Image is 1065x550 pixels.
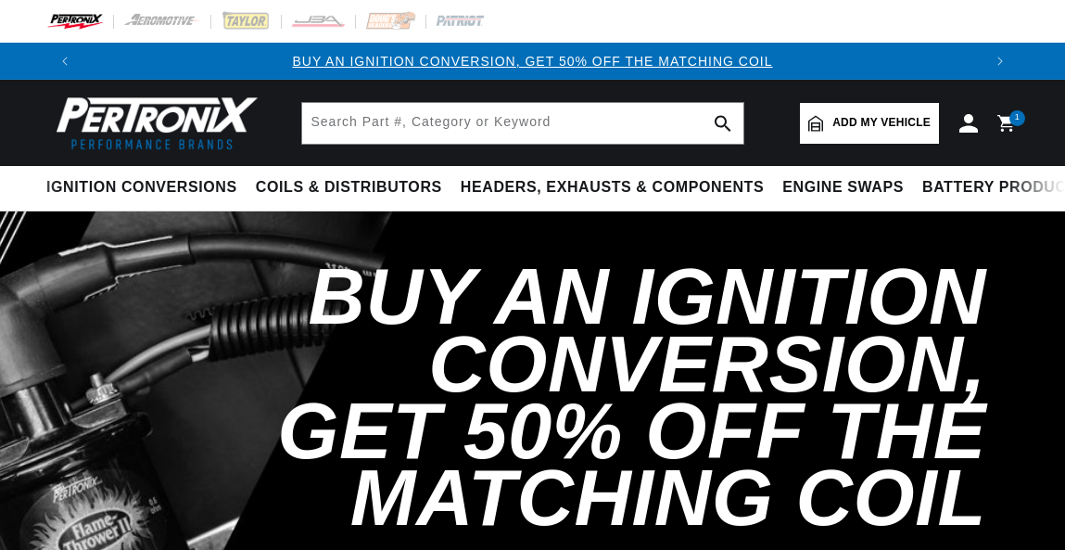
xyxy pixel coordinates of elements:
[46,178,237,198] span: Ignition Conversions
[194,263,986,531] h2: Buy an Ignition Conversion, Get 50% off the Matching Coil
[247,166,451,210] summary: Coils & Distributors
[46,91,260,155] img: Pertronix
[46,43,83,80] button: Translation missing: en.sections.announcements.previous_announcement
[982,43,1019,80] button: Translation missing: en.sections.announcements.next_announcement
[461,178,764,198] span: Headers, Exhausts & Components
[800,103,939,144] a: Add my vehicle
[256,178,442,198] span: Coils & Distributors
[832,114,931,132] span: Add my vehicle
[292,54,772,69] a: BUY AN IGNITION CONVERSION, GET 50% OFF THE MATCHING COIL
[773,166,913,210] summary: Engine Swaps
[83,51,982,71] div: 1 of 3
[46,166,247,210] summary: Ignition Conversions
[1015,110,1021,126] span: 1
[302,103,743,144] input: Search Part #, Category or Keyword
[703,103,743,144] button: search button
[83,51,982,71] div: Announcement
[451,166,773,210] summary: Headers, Exhausts & Components
[782,178,904,198] span: Engine Swaps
